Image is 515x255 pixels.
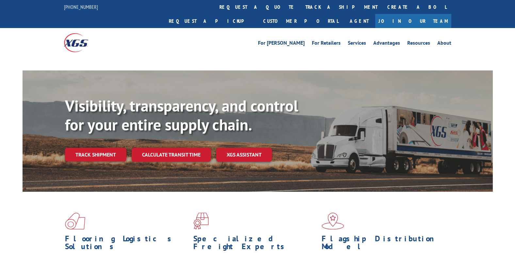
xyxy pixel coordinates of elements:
[373,40,400,48] a: Advantages
[132,148,211,162] a: Calculate transit time
[322,213,344,230] img: xgs-icon-flagship-distribution-model-red
[193,235,317,254] h1: Specialized Freight Experts
[216,148,272,162] a: XGS ASSISTANT
[258,40,305,48] a: For [PERSON_NAME]
[312,40,341,48] a: For Retailers
[343,14,375,28] a: Agent
[322,235,445,254] h1: Flagship Distribution Model
[65,235,188,254] h1: Flooring Logistics Solutions
[407,40,430,48] a: Resources
[258,14,343,28] a: Customer Portal
[65,148,126,161] a: Track shipment
[193,213,209,230] img: xgs-icon-focused-on-flooring-red
[164,14,258,28] a: Request a pickup
[64,4,98,10] a: [PHONE_NUMBER]
[375,14,451,28] a: Join Our Team
[348,40,366,48] a: Services
[65,96,298,135] b: Visibility, transparency, and control for your entire supply chain.
[65,213,85,230] img: xgs-icon-total-supply-chain-intelligence-red
[437,40,451,48] a: About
